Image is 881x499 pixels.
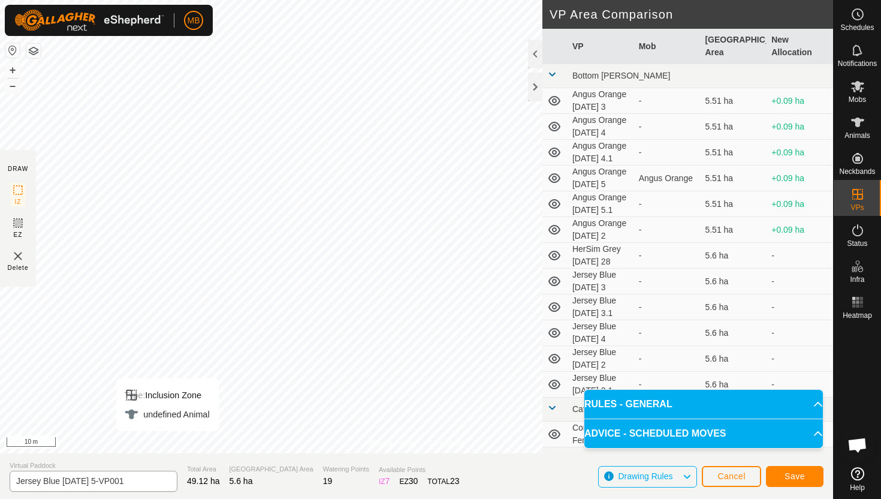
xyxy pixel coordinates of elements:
td: - [767,320,833,346]
p-accordion-header: ADVICE - SCHEDULED MOVES [584,419,823,448]
td: Jersey Blue [DATE] 3.1 [568,294,634,320]
div: - [639,224,696,236]
td: Angus Orange [DATE] 2 [568,217,634,243]
span: Save [785,471,805,481]
div: Angus Orange [639,172,696,185]
span: Watering Points [323,464,369,474]
td: 5.51 ha [700,166,767,191]
td: 5.51 ha [700,191,767,217]
td: 5.6 ha [700,269,767,294]
span: Neckbands [839,168,875,175]
span: Heatmap [843,312,872,319]
td: - [767,294,833,320]
td: Jersey Blue [DATE] 3 [568,269,634,294]
span: Mobs [849,96,866,103]
span: Animals [844,132,870,139]
div: - [639,249,696,262]
button: – [5,79,20,93]
a: Contact Us [429,438,464,449]
img: VP [11,249,25,263]
div: EZ [399,475,418,488]
td: - [767,269,833,294]
th: New Allocation [767,29,833,64]
span: 49.12 ha [187,476,220,486]
td: +0.09 ha [767,140,833,166]
span: IZ [15,197,22,206]
th: VP [568,29,634,64]
td: HerSim Grey [DATE] 28 [568,243,634,269]
p-accordion-header: RULES - GENERAL [584,390,823,419]
div: - [639,327,696,339]
td: Angus Orange [DATE] 5.1 [568,191,634,217]
span: MB [188,14,200,27]
td: - [767,346,833,372]
button: Save [766,466,823,487]
span: 30 [409,476,418,486]
td: - [767,372,833,398]
span: Infra [850,276,864,283]
td: +0.09 ha [767,114,833,140]
img: Gallagher Logo [14,10,164,31]
span: Cancel [717,471,746,481]
td: 5.51 ha [700,88,767,114]
h2: VP Area Comparison [550,7,833,22]
td: Comms test Fence [568,422,634,447]
th: [GEOGRAPHIC_DATA] Area [700,29,767,64]
td: 5.51 ha [700,217,767,243]
span: Notifications [838,60,877,67]
div: Open chat [840,427,876,463]
span: VPs [850,204,864,211]
td: +0.09 ha [767,88,833,114]
span: Help [850,484,865,491]
button: Reset Map [5,43,20,58]
td: Angus Orange [DATE] 4 [568,114,634,140]
td: Angus Orange [DATE] 4.1 [568,140,634,166]
td: +0.09 ha [767,217,833,243]
td: 5.6 ha [700,320,767,346]
span: RULES - GENERAL [584,397,672,411]
div: - [639,301,696,314]
td: Jersey Blue [DATE] 2 [568,346,634,372]
span: 23 [450,476,460,486]
span: Drawing Rules [618,471,672,481]
button: + [5,63,20,77]
td: Jersey Blue [DATE] 2.1 [568,372,634,398]
span: Status [847,240,867,247]
div: - [639,146,696,159]
div: - [639,95,696,107]
div: IZ [379,475,390,488]
span: Cattle Yard [572,404,614,414]
td: Jersey Blue [DATE] 4 [568,320,634,346]
td: 5.6 ha [700,243,767,269]
button: Cancel [702,466,761,487]
div: - [639,378,696,391]
span: Bottom [PERSON_NAME] [572,71,670,80]
span: EZ [14,230,23,239]
th: Mob [634,29,701,64]
a: Help [834,462,881,496]
div: - [639,198,696,211]
div: - [639,121,696,133]
div: - [639,275,696,288]
a: Privacy Policy [369,438,414,449]
span: Virtual Paddock [10,461,177,471]
span: Available Points [379,465,460,475]
td: +0.09 ha [767,191,833,217]
td: Angus Orange [DATE] 3 [568,88,634,114]
div: DRAW [8,164,28,173]
div: Inclusion Zone [124,388,209,402]
td: 5.51 ha [700,140,767,166]
button: Map Layers [26,44,41,58]
td: 5.6 ha [700,372,767,398]
td: 5.6 ha [700,346,767,372]
div: undefined Animal [124,407,209,422]
td: - [767,243,833,269]
td: Angus Orange [DATE] 5 [568,166,634,191]
td: 5.6 ha [700,294,767,320]
td: 5.51 ha [700,114,767,140]
div: - [639,353,696,365]
span: Schedules [840,24,874,31]
span: Delete [8,263,29,272]
span: [GEOGRAPHIC_DATA] Area [230,464,313,474]
span: Total Area [187,464,220,474]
